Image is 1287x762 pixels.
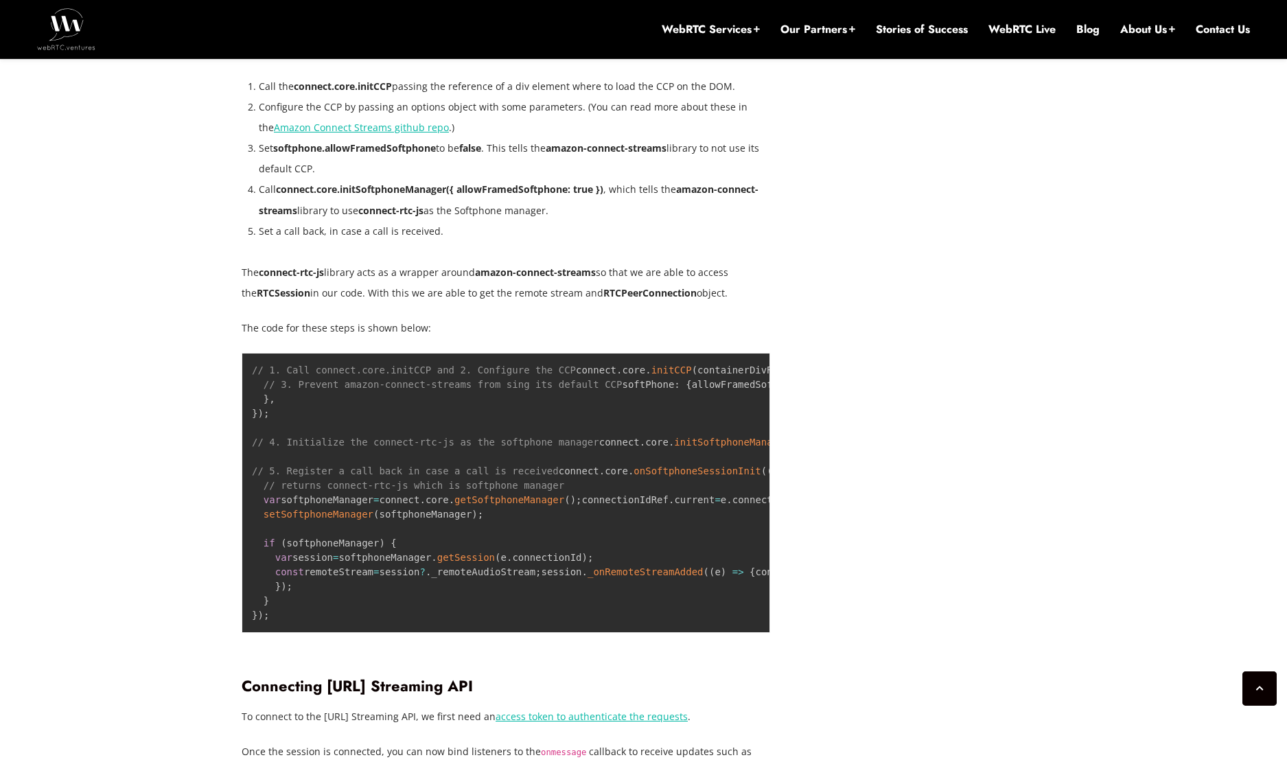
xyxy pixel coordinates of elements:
span: . [645,365,651,376]
a: Blog [1076,22,1100,37]
span: . [419,494,425,505]
span: } [264,393,269,404]
span: ; [478,509,483,520]
span: { [686,379,691,390]
span: var [275,552,292,563]
span: . [426,566,431,577]
span: ) [257,408,263,419]
li: Set a call back, in case a call is received. [259,221,770,242]
span: initCCP [651,365,692,376]
span: _onRemoteStreamAdded [588,566,704,577]
strong: amazon-connect-streams [475,266,596,279]
span: = [333,552,338,563]
span: { [391,538,396,549]
span: ; [588,552,593,563]
li: Configure the CCP by passing an options object with some parameters. (You can read more about the... [259,97,770,138]
a: Contact Us [1196,22,1250,37]
span: = [373,494,379,505]
a: access token to authenticate the requests [496,710,688,723]
span: ) [472,509,477,520]
strong: amazon-connect-streams [546,141,666,154]
span: ( [761,465,767,476]
li: Call , which tells the library to use as the Softphone manager. [259,179,770,220]
span: ) [257,610,263,621]
span: . [582,566,588,577]
span: ( [709,566,715,577]
span: setSoftphoneManager [264,509,373,520]
img: WebRTC.ventures [37,8,95,49]
span: // 1. Call connect.core.initCCP and 2. Configure the CCP [252,365,576,376]
span: = [373,566,379,577]
p: The library acts as a wrapper around so that we are able to access the in our code. With this we ... [242,262,770,303]
span: // returns connect-rtc-js which is softphone manager [264,480,564,491]
strong: connect-rtc-js [358,204,424,217]
span: ( [281,538,286,549]
span: > [738,566,743,577]
span: ) [281,581,286,592]
a: About Us [1120,22,1175,37]
li: Call the passing the reference of a div element where to load the CCP on the DOM. [259,76,770,97]
span: ) [379,538,384,549]
span: } [252,610,257,621]
code: onmessage [541,748,586,757]
span: const [275,566,304,577]
span: if [264,538,275,549]
strong: amazon-connect-streams [259,183,758,216]
span: , [269,393,275,404]
a: Our Partners [780,22,855,37]
strong: false [459,141,481,154]
p: To connect to the [URL] Streaming API, we first need an . [242,706,770,727]
a: WebRTC Live [988,22,1056,37]
strong: connect.core.initCCP [294,80,392,93]
a: WebRTC Services [662,22,760,37]
span: initSoftphoneManager [674,437,790,448]
span: ( [495,552,500,563]
span: ? [419,566,425,577]
p: The code for these steps is shown below: [242,318,770,338]
span: . [726,494,732,505]
span: getSoftphoneManager [454,494,564,505]
strong: RTCPeerConnection [603,286,697,299]
a: Stories of Success [876,22,968,37]
strong: softphone.allowFramedSoftphone [273,141,436,154]
span: . [616,365,622,376]
a: Amazon Connect Streams github repo [274,121,449,134]
strong: connect.core.initSoftphoneManager({ allowFramedSoftphone: true }) [276,183,603,196]
span: // 3. Prevent amazon-connect-streams from sing its default CCP [264,379,623,390]
span: . [431,552,437,563]
span: ( [767,465,772,476]
span: . [640,437,645,448]
span: . [669,437,674,448]
span: = [732,566,738,577]
span: : [674,379,680,390]
span: } [264,595,269,606]
span: ; [287,581,292,592]
span: ; [535,566,541,577]
span: ; [264,610,269,621]
span: } [252,408,257,419]
span: getSession [437,552,495,563]
span: onSoftphoneSessionInit [634,465,761,476]
strong: RTCSession [257,286,310,299]
h3: Connecting [URL] Streaming API [242,677,770,695]
span: ( [704,566,709,577]
span: . [628,465,634,476]
span: // 5. Register a call back in case a call is received [252,465,559,476]
span: ( [564,494,570,505]
span: ; [576,494,581,505]
span: // 4. Initialize the connect-rtc-js as the softphone manager [252,437,599,448]
span: ) [582,552,588,563]
span: ; [264,408,269,419]
span: . [507,552,512,563]
span: . [669,494,674,505]
span: ) [721,566,726,577]
span: var [264,494,281,505]
span: { [750,566,755,577]
span: ) [570,494,576,505]
span: ( [373,509,379,520]
span: . [599,465,605,476]
strong: connect-rtc-js [259,266,324,279]
span: } [275,581,281,592]
span: = [715,494,720,505]
li: Set to be . This tells the library to not use its default CCP. [259,138,770,179]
